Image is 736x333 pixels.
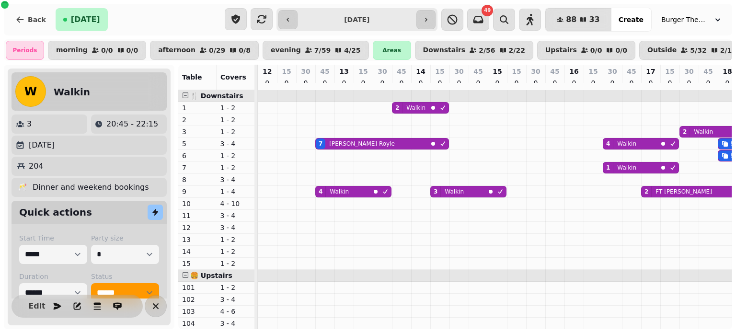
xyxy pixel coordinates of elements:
[301,67,310,76] p: 30
[683,128,687,136] div: 2
[512,67,521,76] p: 15
[494,78,501,88] p: 0
[190,272,232,279] span: 🍔 Upstairs
[590,47,602,54] p: 0 / 0
[606,164,610,172] div: 1
[56,46,88,54] p: morning
[282,67,291,76] p: 15
[646,67,655,76] p: 17
[606,140,610,148] div: 4
[56,8,108,31] button: [DATE]
[220,73,246,81] span: Covers
[537,41,635,60] button: Upstairs0/00/0
[509,47,525,54] p: 2 / 22
[182,127,213,137] p: 3
[220,211,251,220] p: 3 - 4
[655,11,728,28] button: Burger Theory
[182,115,213,125] p: 2
[220,283,251,292] p: 1 - 2
[398,78,405,88] p: 0
[182,211,213,220] p: 11
[609,78,616,88] p: 0
[445,188,464,195] p: Walkin
[473,67,483,76] p: 45
[220,247,251,256] p: 1 - 2
[17,182,27,193] p: 🥂
[617,164,636,172] p: Walkin
[209,47,225,54] p: 0 / 29
[321,78,329,88] p: 0
[545,46,577,54] p: Upstairs
[416,67,425,76] p: 14
[661,15,709,24] span: Burger Theory
[589,16,599,23] span: 33
[126,47,138,54] p: 0 / 0
[220,319,251,328] p: 3 - 4
[731,140,735,148] div: 5
[531,67,540,76] p: 30
[182,199,213,208] p: 10
[19,206,92,219] h2: Quick actions
[182,175,213,184] p: 8
[724,78,731,88] p: 0
[684,67,693,76] p: 30
[627,67,636,76] p: 45
[302,78,310,88] p: 0
[263,67,272,76] p: 12
[665,67,674,76] p: 15
[436,78,444,88] p: 0
[182,223,213,232] p: 12
[220,115,251,125] p: 1 - 2
[615,47,627,54] p: 0 / 0
[91,233,159,243] label: Party size
[182,151,213,161] p: 6
[220,187,251,196] p: 1 - 4
[608,67,617,76] p: 30
[479,47,495,54] p: 2 / 56
[220,175,251,184] p: 3 - 4
[314,47,331,54] p: 7 / 59
[589,78,597,88] p: 0
[19,272,87,281] label: Duration
[28,16,46,23] span: Back
[182,163,213,172] p: 7
[454,67,463,76] p: 30
[33,182,149,193] p: Dinner and weekend bookings
[220,223,251,232] p: 3 - 4
[570,78,578,88] p: 0
[6,41,44,60] div: Periods
[545,8,611,31] button: 8833
[423,46,466,54] p: Downstairs
[619,16,644,23] span: Create
[330,188,349,195] p: Walkin
[359,78,367,88] p: 0
[101,47,113,54] p: 0 / 0
[8,8,54,31] button: Back
[685,78,693,88] p: 0
[532,78,540,88] p: 0
[71,16,100,23] span: [DATE]
[182,319,213,328] p: 104
[378,67,387,76] p: 30
[31,302,43,310] span: Edit
[551,78,559,88] p: 0
[19,233,87,243] label: Start Time
[182,103,213,113] p: 1
[182,283,213,292] p: 101
[319,140,322,148] div: 7
[220,127,251,137] p: 1 - 2
[731,152,735,160] div: 5
[48,41,146,60] button: morning0/00/0
[455,78,463,88] p: 0
[182,235,213,244] p: 13
[320,67,329,76] p: 45
[182,247,213,256] p: 14
[647,46,677,54] p: Outside
[617,140,636,148] p: Walkin
[395,104,399,112] div: 2
[704,78,712,88] p: 0
[344,47,360,54] p: 4 / 25
[220,103,251,113] p: 1 - 2
[513,78,520,88] p: 0
[703,67,713,76] p: 45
